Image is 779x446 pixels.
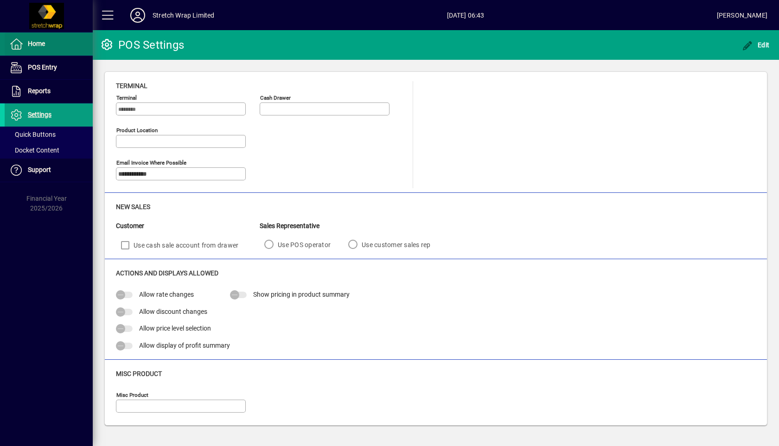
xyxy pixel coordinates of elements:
[139,291,194,298] span: Allow rate changes
[28,64,57,71] span: POS Entry
[100,38,184,52] div: POS Settings
[9,131,56,138] span: Quick Buttons
[139,342,230,349] span: Allow display of profit summary
[5,159,93,182] a: Support
[116,127,158,134] mat-label: Product location
[28,40,45,47] span: Home
[5,32,93,56] a: Home
[28,111,51,118] span: Settings
[139,325,211,332] span: Allow price level selection
[123,7,153,24] button: Profile
[717,8,767,23] div: [PERSON_NAME]
[116,203,150,210] span: New Sales
[116,370,162,377] span: Misc Product
[116,392,148,398] mat-label: Misc Product
[153,8,215,23] div: Stretch Wrap Limited
[9,147,59,154] span: Docket Content
[260,95,291,101] mat-label: Cash Drawer
[116,159,186,166] mat-label: Email Invoice where possible
[5,127,93,142] a: Quick Buttons
[28,87,51,95] span: Reports
[260,221,444,231] div: Sales Representative
[116,82,147,89] span: Terminal
[5,80,93,103] a: Reports
[28,166,51,173] span: Support
[5,56,93,79] a: POS Entry
[215,8,717,23] span: [DATE] 06:43
[116,269,218,277] span: Actions and Displays Allowed
[740,37,772,53] button: Edit
[139,308,207,315] span: Allow discount changes
[116,221,260,231] div: Customer
[5,142,93,158] a: Docket Content
[742,41,770,49] span: Edit
[116,95,137,101] mat-label: Terminal
[253,291,350,298] span: Show pricing in product summary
